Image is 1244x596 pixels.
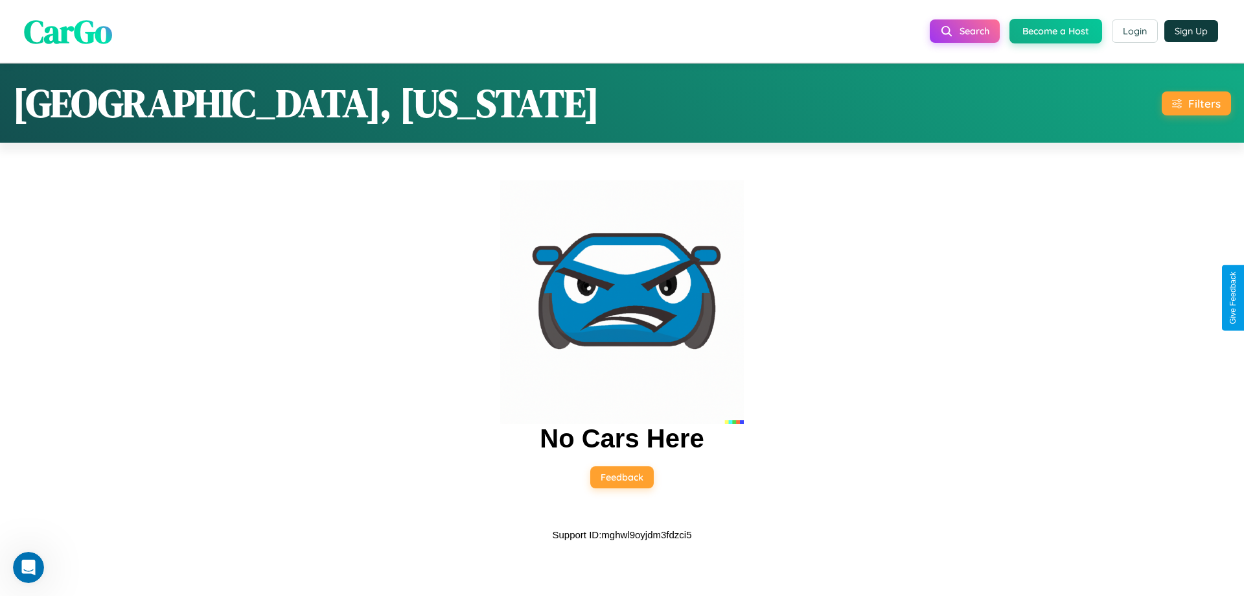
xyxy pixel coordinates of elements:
h2: No Cars Here [540,424,704,453]
img: car [500,180,744,424]
button: Feedback [590,466,654,488]
h1: [GEOGRAPHIC_DATA], [US_STATE] [13,77,599,130]
div: Give Feedback [1228,272,1238,324]
button: Filters [1162,91,1231,115]
button: Become a Host [1009,19,1102,43]
span: CarGo [24,8,112,53]
div: Filters [1188,97,1221,110]
span: Search [960,25,989,37]
button: Search [930,19,1000,43]
iframe: Intercom live chat [13,552,44,583]
button: Login [1112,19,1158,43]
p: Support ID: mghwl9oyjdm3fdzci5 [552,526,691,543]
button: Sign Up [1164,20,1218,42]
